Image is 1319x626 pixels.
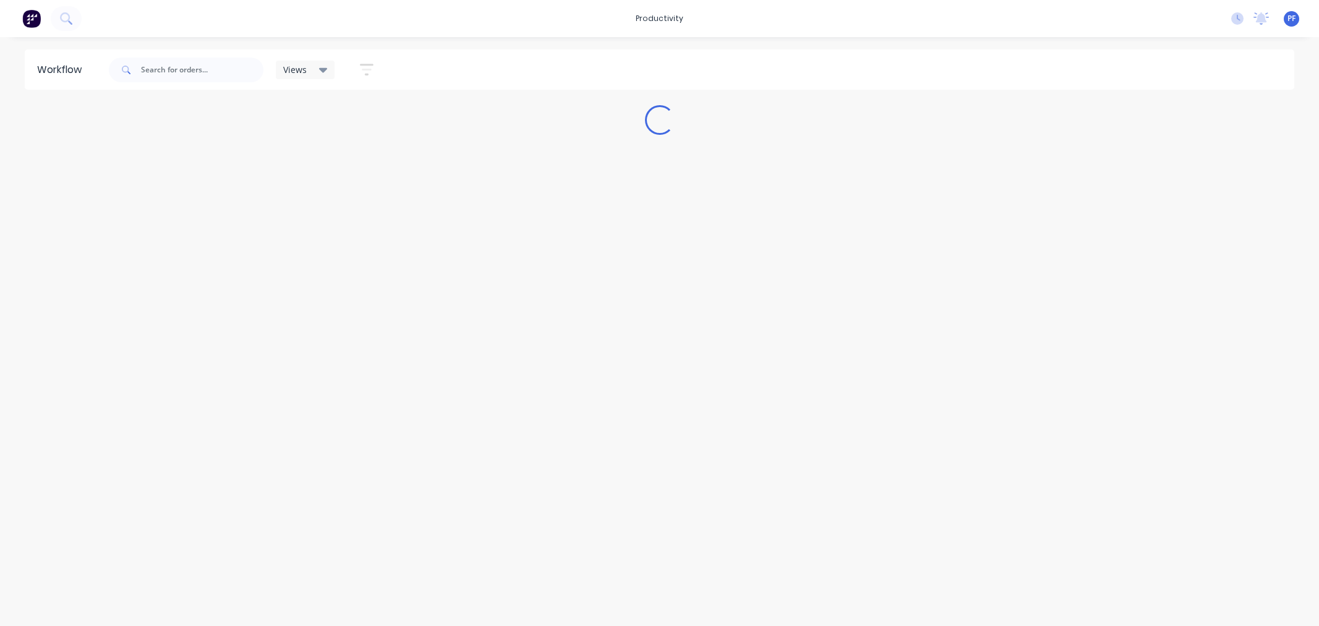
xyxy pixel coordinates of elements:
span: PF [1287,13,1296,24]
div: productivity [630,9,689,28]
span: Views [283,63,307,76]
div: Workflow [37,62,88,77]
input: Search for orders... [141,58,263,82]
img: Factory [22,9,41,28]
